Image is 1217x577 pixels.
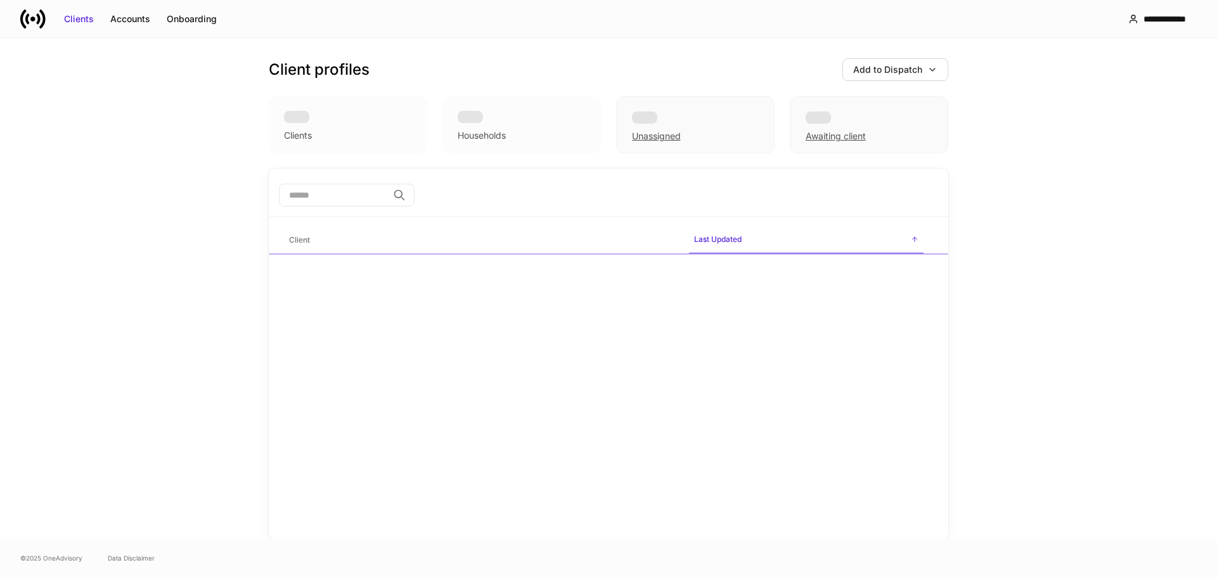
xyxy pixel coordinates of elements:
[269,60,370,80] h3: Client profiles
[616,96,775,153] div: Unassigned
[167,13,217,25] div: Onboarding
[689,227,924,254] span: Last Updated
[158,9,225,29] button: Onboarding
[790,96,948,153] div: Awaiting client
[108,553,155,563] a: Data Disclaimer
[458,129,506,142] div: Households
[284,129,312,142] div: Clients
[64,13,94,25] div: Clients
[289,234,310,246] h6: Client
[284,227,679,253] span: Client
[110,13,150,25] div: Accounts
[694,233,742,245] h6: Last Updated
[842,58,948,81] button: Add to Dispatch
[632,130,681,143] div: Unassigned
[806,130,866,143] div: Awaiting client
[20,553,82,563] span: © 2025 OneAdvisory
[853,63,922,76] div: Add to Dispatch
[102,9,158,29] button: Accounts
[56,9,102,29] button: Clients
